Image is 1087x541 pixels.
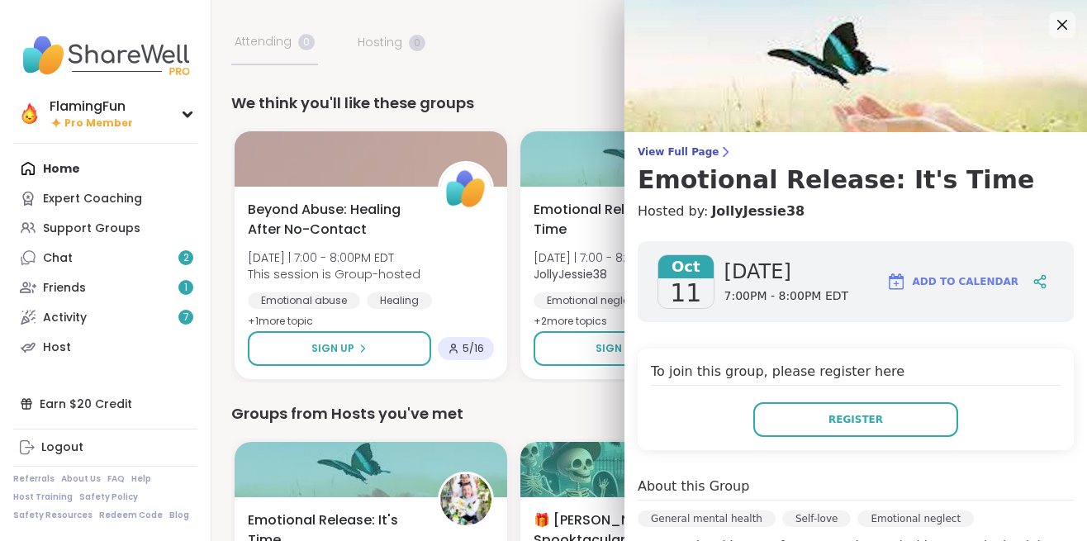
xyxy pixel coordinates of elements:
[13,302,197,332] a: Activity7
[638,165,1074,195] h3: Emotional Release: It's Time
[534,200,705,240] span: Emotional Release: It's Time
[13,273,197,302] a: Friends1
[879,262,1026,301] button: Add to Calendar
[13,510,93,521] a: Safety Resources
[828,412,883,427] span: Register
[638,145,1074,159] span: View Full Page
[43,250,73,267] div: Chat
[13,332,197,362] a: Host
[13,183,197,213] a: Expert Coaching
[638,202,1074,221] h4: Hosted by:
[534,266,607,282] b: JollyJessie38
[753,402,958,437] button: Register
[440,474,491,525] img: JollyJessie38
[184,281,187,295] span: 1
[248,200,420,240] span: Beyond Abuse: Healing After No-Contact
[79,491,138,503] a: Safety Policy
[913,274,1018,289] span: Add to Calendar
[534,331,714,366] button: Sign Up
[658,255,714,278] span: Oct
[670,278,701,308] span: 11
[43,280,86,297] div: Friends
[311,341,354,356] span: Sign Up
[886,272,906,292] img: ShareWell Logomark
[440,164,491,215] img: ShareWell
[248,249,420,266] span: [DATE] | 7:00 - 8:00PM EDT
[169,510,189,521] a: Blog
[231,92,1067,115] div: We think you'll like these groups
[782,510,851,527] div: Self-love
[248,266,420,282] span: This session is Group-hosted
[13,473,55,485] a: Referrals
[463,342,484,355] span: 5 / 16
[13,243,197,273] a: Chat2
[367,292,432,309] div: Healing
[857,510,974,527] div: Emotional neglect
[638,477,749,496] h4: About this Group
[43,221,140,237] div: Support Groups
[43,191,142,207] div: Expert Coaching
[41,439,83,456] div: Logout
[651,362,1061,386] h4: To join this group, please register here
[534,249,680,266] span: [DATE] | 7:00 - 8:00PM EDT
[231,402,1067,425] div: Groups from Hosts you've met
[13,213,197,243] a: Support Groups
[534,292,652,309] div: Emotional neglect
[43,339,71,356] div: Host
[131,473,151,485] a: Help
[50,97,133,116] div: FlamingFun
[17,101,43,127] img: FlamingFun
[13,433,197,463] a: Logout
[64,116,133,131] span: Pro Member
[107,473,125,485] a: FAQ
[43,310,87,326] div: Activity
[99,510,163,521] a: Redeem Code
[13,389,197,419] div: Earn $20 Credit
[724,288,849,305] span: 7:00PM - 8:00PM EDT
[13,26,197,84] img: ShareWell Nav Logo
[724,259,849,285] span: [DATE]
[711,202,805,221] a: JollyJessie38
[248,292,360,309] div: Emotional abuse
[13,491,73,503] a: Host Training
[183,251,189,265] span: 2
[638,145,1074,195] a: View Full PageEmotional Release: It's Time
[61,473,101,485] a: About Us
[248,331,431,366] button: Sign Up
[596,341,638,356] span: Sign Up
[638,510,776,527] div: General mental health
[183,311,189,325] span: 7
